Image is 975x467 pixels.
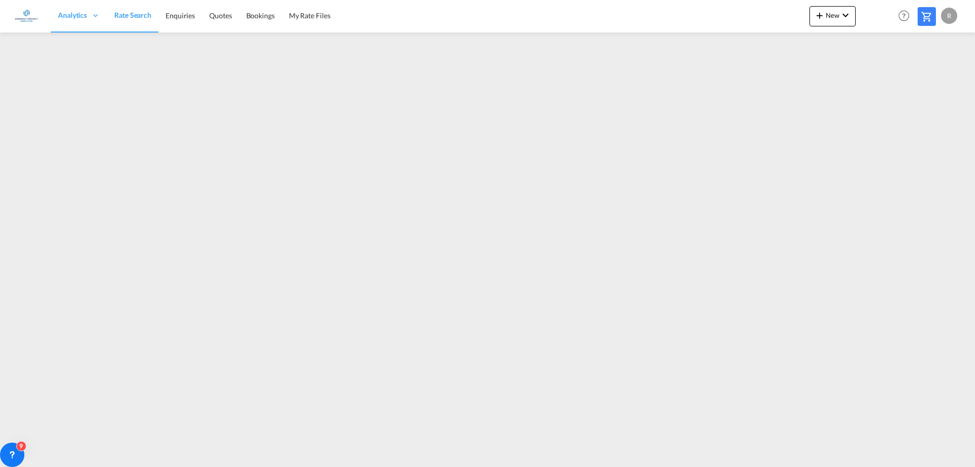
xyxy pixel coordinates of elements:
[289,11,331,20] span: My Rate Files
[895,7,918,25] div: Help
[246,11,275,20] span: Bookings
[58,10,87,20] span: Analytics
[814,11,852,19] span: New
[166,11,195,20] span: Enquiries
[895,7,913,24] span: Help
[839,9,852,21] md-icon: icon-chevron-down
[209,11,232,20] span: Quotes
[15,5,38,27] img: e1326340b7c511ef854e8d6a806141ad.jpg
[941,8,957,24] div: R
[809,6,856,26] button: icon-plus 400-fgNewicon-chevron-down
[814,9,826,21] md-icon: icon-plus 400-fg
[114,11,151,19] span: Rate Search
